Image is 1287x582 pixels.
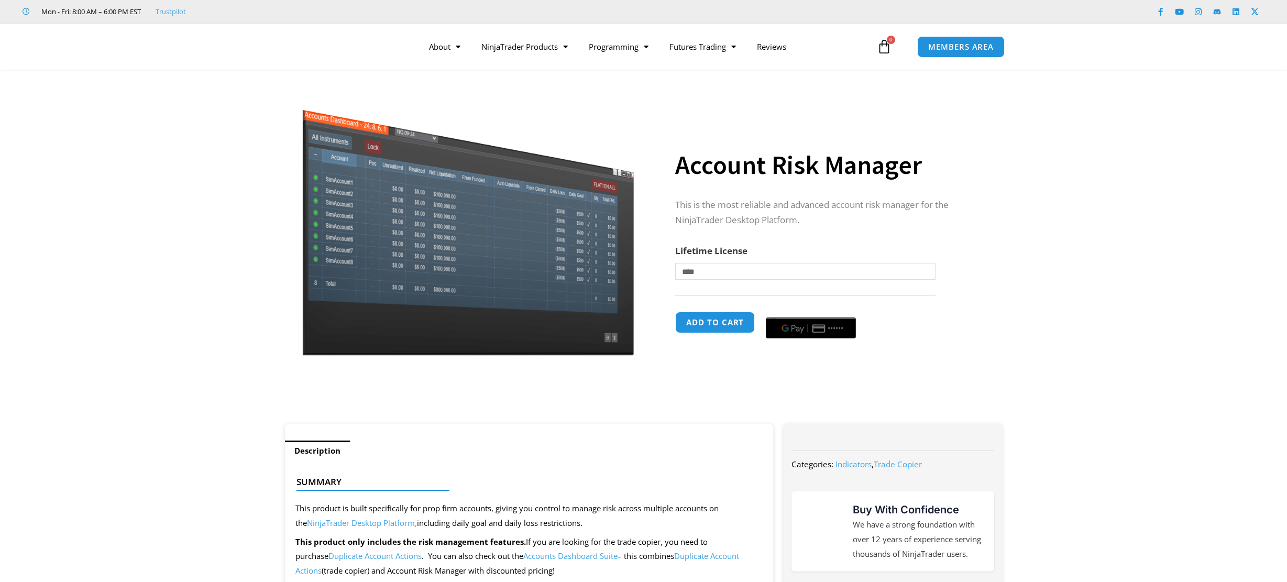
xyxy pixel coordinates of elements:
p: If you are looking for the trade copier, you need to purchase . You can also check out the – this... [295,535,763,579]
a: Futures Trading [659,35,746,59]
a: NinjaTrader Products [471,35,578,59]
nav: Menu [419,35,874,59]
span: Mon - Fri: 8:00 AM – 6:00 PM EST [39,5,141,18]
h1: Account Risk Manager [675,147,981,183]
strong: This product only includes the risk management features. [295,536,526,547]
h3: Buy With Confidence [853,502,984,518]
p: This is the most reliable and advanced account risk manager for the NinjaTrader Desktop Platform. [675,197,981,228]
a: Trustpilot [156,5,186,18]
a: 0 [861,31,907,62]
span: 0 [887,36,895,44]
a: Accounts Dashboard Suite [523,551,618,561]
a: Programming [578,35,659,59]
a: Description [285,441,350,461]
a: Duplicate Account Actions [328,551,422,561]
h4: Summary [296,477,754,487]
img: Screenshot 2024-08-26 15462845454 [300,88,636,356]
a: NinjaTrader Desktop Platform, [307,518,417,528]
a: MEMBERS AREA [917,36,1005,58]
a: Trade Copier [874,459,922,469]
img: LogoAI | Affordable Indicators – NinjaTrader [268,28,381,65]
span: , [835,459,922,469]
a: About [419,35,471,59]
span: Categories: [791,459,833,469]
label: Lifetime License [675,245,747,257]
iframe: Secure payment input frame [764,310,858,311]
p: We have a strong foundation with over 12 years of experience serving thousands of NinjaTrader users. [853,518,984,562]
img: mark thumbs good 43913 | Affordable Indicators – NinjaTrader [802,512,840,550]
text: •••••• [828,325,844,332]
a: Reviews [746,35,797,59]
a: Indicators [835,459,872,469]
span: MEMBERS AREA [928,43,994,51]
button: Add to cart [675,312,755,333]
p: This product is built specifically for prop firm accounts, giving you control to manage risk acro... [295,501,763,531]
button: Buy with GPay [766,317,856,338]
